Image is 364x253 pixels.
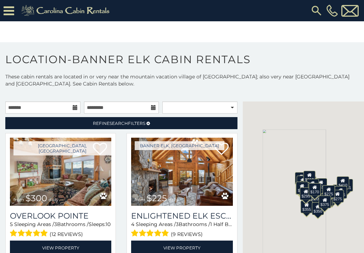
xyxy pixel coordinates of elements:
a: Overlook Pointe [10,211,111,221]
span: $225 [147,193,167,203]
a: from $225 daily [131,138,233,206]
span: 3 [176,221,179,227]
span: daily [49,197,58,202]
div: $451 [341,179,353,192]
div: $410 [337,176,349,189]
span: 5 [10,221,13,227]
a: [GEOGRAPHIC_DATA], [GEOGRAPHIC_DATA] [13,141,111,155]
img: 1714395339_thumbnail.jpeg [10,138,111,206]
span: Refine Filters [93,121,145,126]
div: $290 [297,176,309,188]
img: search-regular.svg [310,4,323,17]
img: 1714399476_thumbnail.jpeg [131,138,233,206]
img: Khaki-logo.png [18,4,116,18]
div: $355 [301,200,313,213]
a: [PHONE_NUMBER] [325,5,340,17]
div: Sleeping Areas / Bathrooms / Sleeps: [131,221,233,239]
span: 3 [54,221,57,227]
div: $275 [331,190,343,203]
div: $230 [296,182,308,194]
a: Enlightened Elk Escape [131,211,233,221]
span: Search [110,121,128,126]
a: RefineSearchFilters [5,117,237,129]
a: from $300 daily [10,138,111,206]
div: $485 [335,186,347,199]
div: $310 [303,171,315,183]
span: from [135,197,145,202]
div: $295 [299,187,312,200]
div: $235 [315,178,327,191]
div: $1,095 [309,190,325,203]
div: $720 [295,172,307,185]
div: Sleeping Areas / Bathrooms / Sleeps: [10,221,111,239]
span: (9 reviews) [171,230,203,239]
span: from [13,197,24,202]
span: 10 [106,221,111,227]
a: Banner Elk, [GEOGRAPHIC_DATA] [135,141,224,150]
span: (12 reviews) [50,230,83,239]
div: $375 [319,196,331,208]
div: $305 [296,182,308,195]
span: 4 [131,221,134,227]
div: $275 [323,185,335,198]
div: $570 [307,179,319,192]
span: 1 Half Baths / [210,221,242,227]
div: $350 [312,202,324,215]
div: $170 [309,183,321,196]
span: daily [168,197,178,202]
span: $300 [26,193,47,203]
